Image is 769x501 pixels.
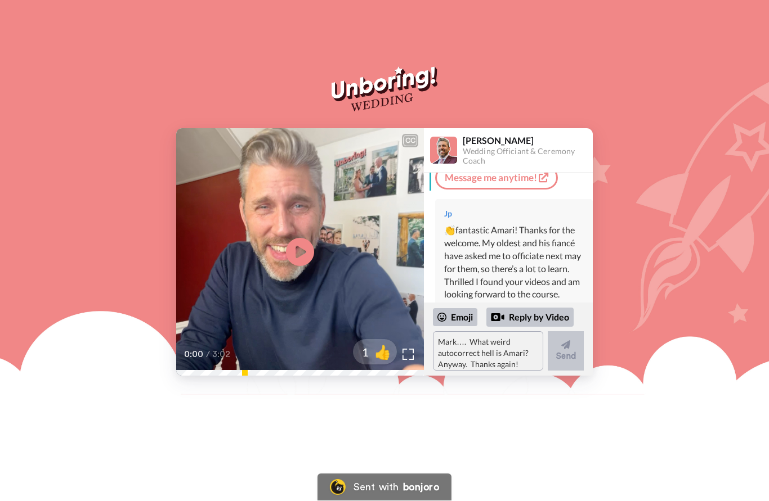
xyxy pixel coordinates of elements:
span: 3:02 [212,348,232,362]
div: Jp [444,209,584,220]
div: [PERSON_NAME] [463,136,592,146]
span: 👍 [369,344,397,362]
div: 👏fantastic Amari! Thanks for the welcome. My oldest and his fiancé have asked me to officiate nex... [444,224,584,301]
img: Profile Image [430,137,457,164]
span: / [206,348,210,362]
div: CC [403,136,417,147]
img: Full screen [403,349,414,360]
textarea: Mark…. What weird autocorrect hell is Amari? Anyway. Thanks again! [433,332,543,371]
div: Reply by Video [491,311,504,324]
button: Send [548,332,584,371]
div: Emoji [433,309,477,327]
a: Message me anytime! [435,166,558,190]
div: Reply by Video [486,308,574,327]
div: Wedding Officiant & Ceremony Coach [463,147,592,166]
img: Unboring!Wedding logo [332,67,437,112]
span: 1 [353,345,369,360]
span: 0:00 [184,348,204,362]
button: 1👍 [353,340,397,365]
